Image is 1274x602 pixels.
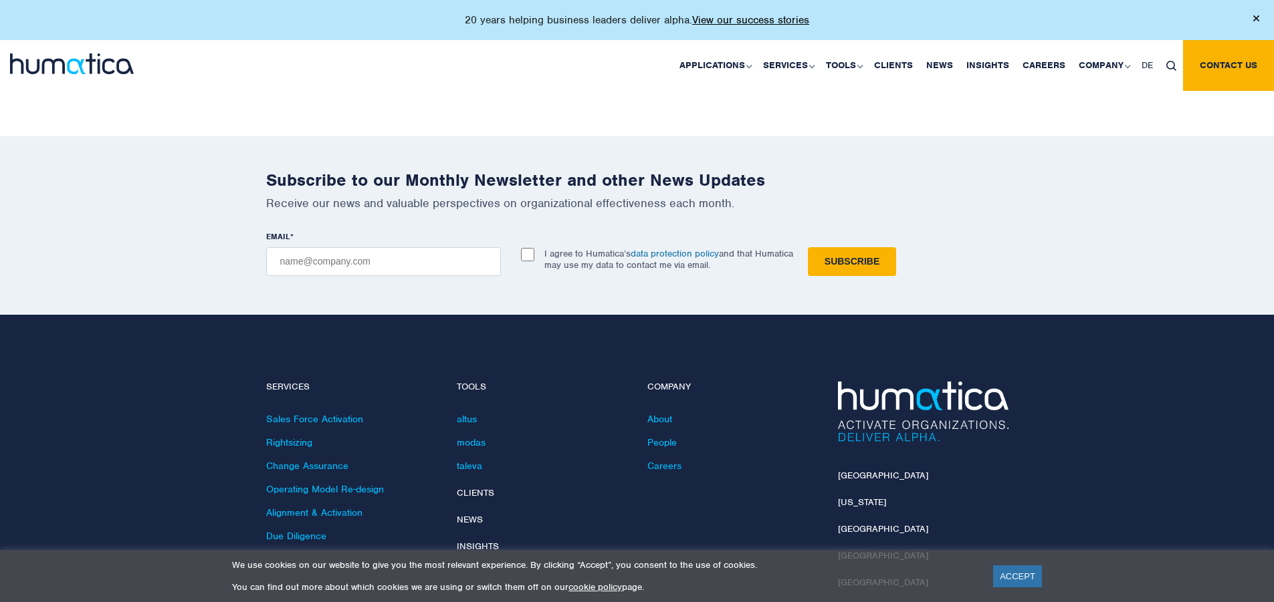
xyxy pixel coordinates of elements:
[266,231,290,242] span: EMAIL
[647,460,681,472] a: Careers
[521,248,534,261] input: I agree to Humatica’sdata protection policyand that Humatica may use my data to contact me via em...
[1183,40,1274,91] a: Contact us
[266,413,363,425] a: Sales Force Activation
[867,40,920,91] a: Clients
[457,460,482,472] a: taleva
[266,530,326,542] a: Due Diligence
[993,565,1042,587] a: ACCEPT
[808,247,896,276] input: Subscribe
[457,413,477,425] a: altus
[266,436,312,448] a: Rightsizing
[266,483,384,495] a: Operating Model Re-design
[10,53,134,74] img: logo
[232,581,976,593] p: You can find out more about which cookies we are using or switch them off on our page.
[1016,40,1072,91] a: Careers
[647,436,677,448] a: People
[266,506,362,518] a: Alignment & Activation
[457,541,499,552] a: Insights
[647,413,672,425] a: About
[266,196,1008,210] p: Receive our news and valuable perspectives on organizational effectiveness each month.
[266,247,501,276] input: name@company.com
[756,40,819,91] a: Services
[960,40,1016,91] a: Insights
[838,470,928,481] a: [GEOGRAPHIC_DATA]
[838,496,886,508] a: [US_STATE]
[631,248,719,259] a: data protection policy
[647,382,818,393] h4: Company
[819,40,867,91] a: Tools
[838,382,1008,442] img: Humatica
[544,248,793,271] p: I agree to Humatica’s and that Humatica may use my data to contact me via email.
[1072,40,1135,91] a: Company
[266,382,437,393] h4: Services
[692,13,809,27] a: View our success stories
[673,40,756,91] a: Applications
[838,523,928,535] a: [GEOGRAPHIC_DATA]
[232,559,976,571] p: We use cookies on our website to give you the most relevant experience. By clicking “Accept”, you...
[1166,61,1176,71] img: search_icon
[266,460,348,472] a: Change Assurance
[1142,59,1153,71] span: DE
[266,170,1008,190] h2: Subscribe to our Monthly Newsletter and other News Updates
[1135,40,1160,91] a: DE
[465,13,809,27] p: 20 years helping business leaders deliver alpha.
[457,436,486,448] a: modas
[568,581,622,593] a: cookie policy
[457,382,627,393] h4: Tools
[920,40,960,91] a: News
[457,487,494,498] a: Clients
[457,514,483,525] a: News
